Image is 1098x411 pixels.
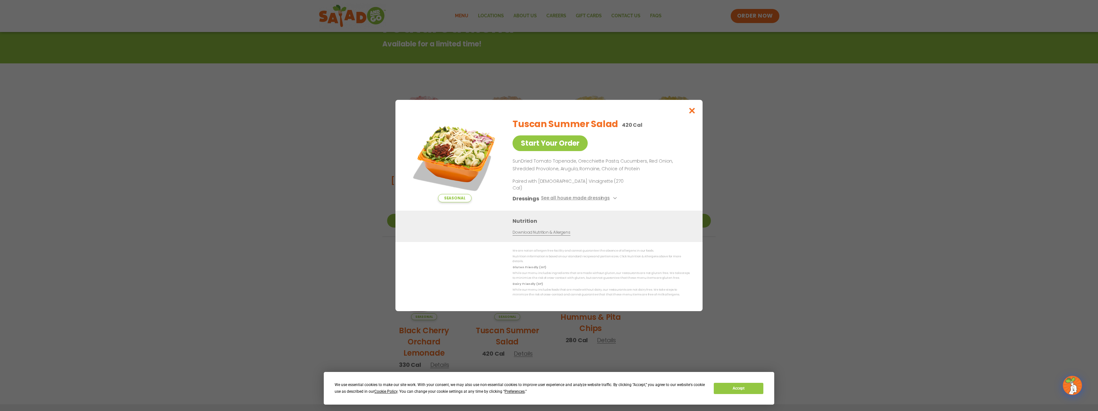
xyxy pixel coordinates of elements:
h3: Nutrition [513,217,693,225]
h2: Tuscan Summer Salad [513,117,618,131]
span: Seasonal [438,194,472,202]
strong: Gluten Friendly (GF) [513,265,546,269]
img: Featured product photo for Tuscan Summer Salad [410,113,499,202]
span: Preferences [505,389,525,394]
strong: Dairy Friendly (DF) [513,282,543,286]
button: See all house made dressings [541,195,619,203]
a: Start Your Order [513,135,588,151]
p: Nutrition information is based on our standard recipes and portion sizes. Click Nutrition & Aller... [513,254,690,264]
h3: Dressings [513,195,539,203]
p: While our menu includes foods that are made without dairy, our restaurants are not dairy free. We... [513,287,690,297]
div: We use essential cookies to make our site work. With your consent, we may also use non-essential ... [335,382,706,395]
a: Download Nutrition & Allergens [513,230,570,236]
button: Accept [714,383,763,394]
p: While our menu includes ingredients that are made without gluten, our restaurants are not gluten ... [513,271,690,281]
div: Cookie Consent Prompt [324,372,774,405]
img: wpChatIcon [1063,376,1081,394]
span: Cookie Policy [374,389,397,394]
p: Paired with [DEMOGRAPHIC_DATA] Vinaigrette (270 Cal) [513,178,631,191]
button: Close modal [682,100,703,121]
p: SunDried Tomato Tapenade, Orecchiette Pasta, Cucumbers, Red Onion, Shredded Provolone, Arugula, R... [513,157,687,173]
p: 420 Cal [622,121,642,129]
p: We are not an allergen free facility and cannot guarantee the absence of allergens in our foods. [513,248,690,253]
